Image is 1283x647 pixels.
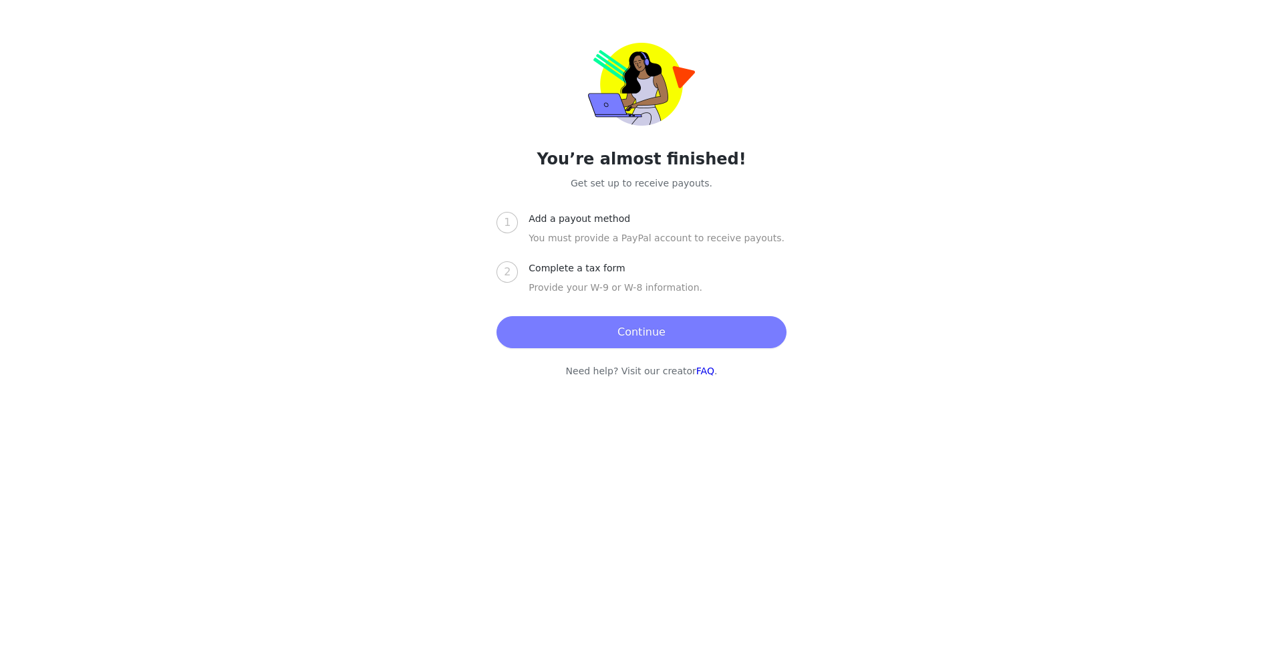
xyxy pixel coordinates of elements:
button: Continue [496,316,786,348]
h2: You’re almost finished! [424,147,859,171]
p: Get set up to receive payouts. [424,176,859,190]
span: 1 [504,216,511,229]
div: Provide your W-9 or W-8 information. [529,281,786,311]
div: Complete a tax form [529,261,635,275]
img: trolley-payout-onboarding.png [588,43,695,126]
div: You must provide a PayPal account to receive payouts. [529,231,786,261]
div: Add a payout method [529,212,641,226]
span: 2 [504,265,511,278]
a: FAQ [696,366,714,376]
p: Need help? Visit our creator . [424,364,859,378]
